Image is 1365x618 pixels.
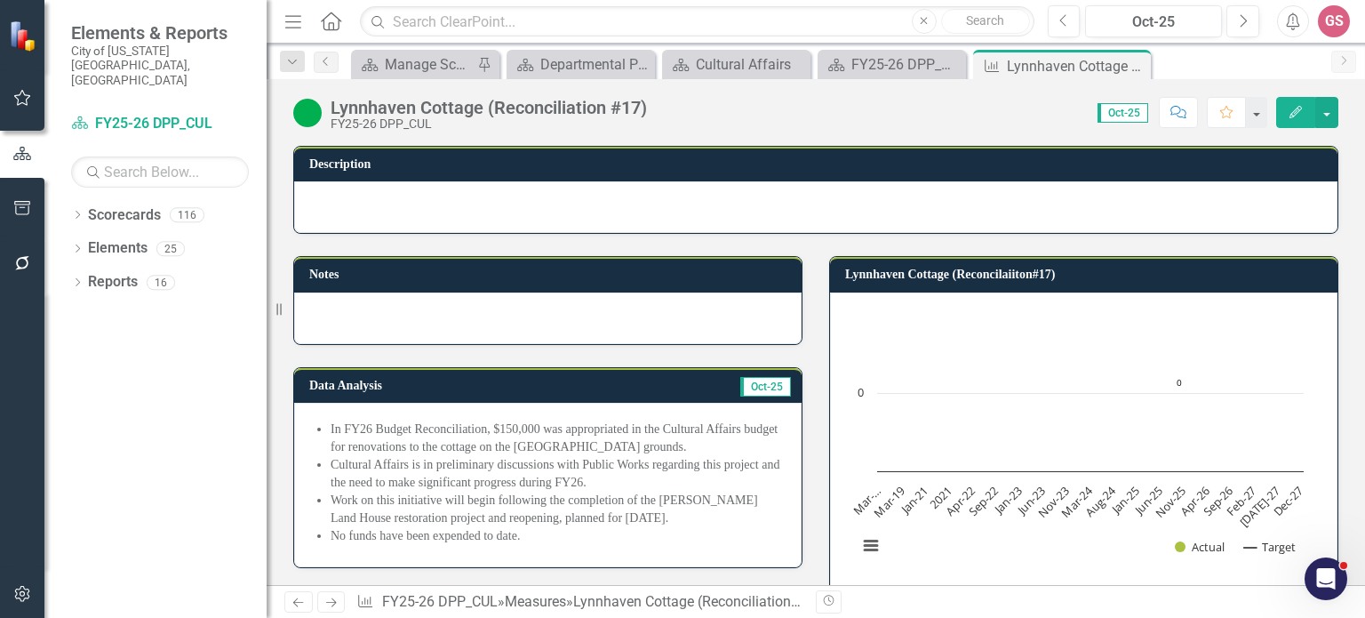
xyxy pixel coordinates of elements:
[1034,483,1072,520] text: Nov-23
[966,13,1004,28] span: Search
[858,534,883,558] button: View chart menu, Chart
[1098,103,1148,123] span: Oct-25
[849,307,1319,574] div: Chart. Highcharts interactive chart.
[71,114,249,134] a: FY25-26 DPP_CUL
[1177,483,1212,518] text: Apr-26
[1007,55,1146,77] div: Lynnhaven Cottage (Reconciliation #17)
[1107,483,1143,518] text: Jan-25
[941,9,1030,34] button: Search
[147,275,175,290] div: 16
[573,593,825,610] div: Lynnhaven Cottage (Reconciliation #17)
[926,483,955,512] text: 2021
[1085,5,1222,37] button: Oct-25
[850,483,885,518] text: Mar-…
[331,117,647,131] div: FY25-26 DPP_CUL
[356,592,802,613] div: » »
[740,377,791,397] span: Oct-25
[1200,483,1236,519] text: Sep-26
[505,593,566,610] a: Measures
[360,6,1034,37] input: Search ClearPoint...
[1270,483,1306,519] text: Dec-27
[88,238,148,259] a: Elements
[88,205,161,226] a: Scorecards
[1244,539,1296,555] button: Show Target
[965,483,1002,519] text: Sep-22
[540,53,651,76] div: Departmental Performance Plans - 3 Columns
[851,53,962,76] div: FY25-26 DPP_CUL
[309,157,1329,171] h3: Description
[1177,376,1182,389] text: 0
[88,272,138,293] a: Reports
[696,53,806,76] div: Cultural Affairs
[331,421,783,456] li: In FY26 Budget Reconciliation, $150,000 was appropriated in the Cultural Affairs budget for renov...
[1236,483,1283,530] text: [DATE]-27
[71,157,249,188] input: Search Below...
[331,492,783,527] li: Work on this initiative will begin following the completion of the [PERSON_NAME] Land House resto...
[858,384,864,400] text: 0
[822,53,962,76] a: FY25-26 DPP_CUL
[309,379,590,392] h3: Data Analysis
[71,44,249,87] small: City of [US_STATE][GEOGRAPHIC_DATA], [GEOGRAPHIC_DATA]
[1223,483,1259,519] text: Feb-27
[896,483,931,518] text: Jan-21
[331,527,783,545] li: No funds have been expended to date.
[845,268,1329,281] h3: Lynnhaven Cottage (Reconcilaiiton#17)
[331,456,783,492] li: Cultural Affairs is in preliminary discussions with Public Works regarding this project and the n...
[511,53,651,76] a: Departmental Performance Plans - 3 Columns
[170,207,204,222] div: 116
[8,19,41,52] img: ClearPoint Strategy
[71,22,249,44] span: Elements & Reports
[870,483,907,520] text: Mar-19
[1091,12,1216,33] div: Oct-25
[1305,558,1347,600] iframe: Intercom live chat
[382,593,498,610] a: FY25-26 DPP_CUL
[293,99,322,127] img: On Target
[156,241,185,256] div: 25
[331,98,647,117] div: Lynnhaven Cottage (Reconciliation #17)
[849,307,1313,574] svg: Interactive chart
[1082,482,1119,519] text: Aug-24
[1318,5,1350,37] button: GS
[355,53,473,76] a: Manage Scorecards
[1058,482,1096,520] text: Mar-24
[880,389,1184,397] g: Target, series 2 of 2. Line with 91 data points.
[1152,483,1189,520] text: Nov-25
[1175,539,1225,555] button: Show Actual
[309,268,793,281] h3: Notes
[385,53,473,76] div: Manage Scorecards
[990,483,1026,518] text: Jan-23
[1130,483,1165,518] text: Jun-25
[942,483,978,518] text: Apr-22
[667,53,806,76] a: Cultural Affairs
[1013,483,1049,518] text: Jun-23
